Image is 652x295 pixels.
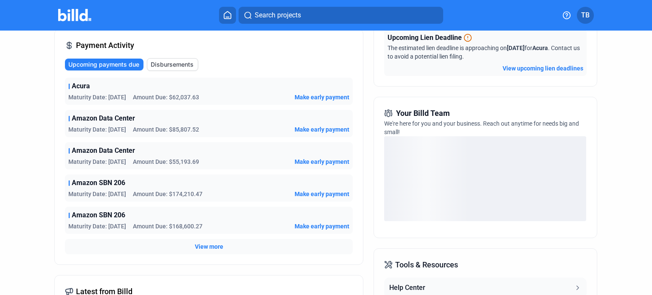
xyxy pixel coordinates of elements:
span: Amount Due: $174,210.47 [133,190,202,198]
span: Payment Activity [76,39,134,51]
button: View upcoming lien deadlines [503,64,583,73]
button: Make early payment [295,222,349,230]
img: Billd Company Logo [58,9,92,21]
div: Help Center [389,283,425,293]
span: Tools & Resources [395,259,458,271]
span: Maturity Date: [DATE] [68,125,126,134]
span: Amazon SBN 206 [72,178,125,188]
button: Make early payment [295,93,349,101]
span: The estimated lien deadline is approaching on for . Contact us to avoid a potential lien filing. [388,45,580,60]
span: Upcoming Lien Deadline [388,33,462,43]
span: Acura [532,45,548,51]
span: Amazon SBN 206 [72,210,125,220]
span: Amount Due: $85,807.52 [133,125,199,134]
button: View more [195,242,223,251]
button: Search projects [239,7,443,24]
button: Make early payment [295,125,349,134]
span: Maturity Date: [DATE] [68,93,126,101]
span: Search projects [255,10,301,20]
button: Make early payment [295,157,349,166]
span: Maturity Date: [DATE] [68,157,126,166]
span: Amount Due: $62,037.63 [133,93,199,101]
button: Make early payment [295,190,349,198]
button: Disbursements [147,58,198,71]
span: Amazon Data Center [72,146,135,156]
span: Amount Due: $168,600.27 [133,222,202,230]
span: [DATE] [507,45,525,51]
span: Maturity Date: [DATE] [68,222,126,230]
span: We're here for you and your business. Reach out anytime for needs big and small! [384,120,579,135]
span: Amazon Data Center [72,113,135,124]
button: Upcoming payments due [65,59,143,70]
span: Acura [72,81,90,91]
button: TB [577,7,594,24]
span: Your Billd Team [396,107,450,119]
span: Upcoming payments due [68,60,139,69]
span: Amount Due: $55,193.69 [133,157,199,166]
div: loading [384,136,586,221]
span: Maturity Date: [DATE] [68,190,126,198]
span: Disbursements [151,60,194,69]
span: TB [581,10,590,20]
